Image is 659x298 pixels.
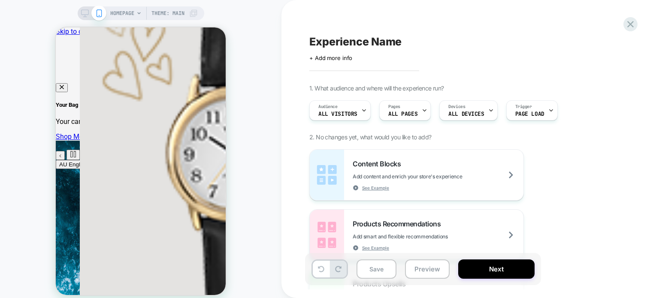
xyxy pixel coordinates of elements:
span: Trigger [515,104,532,110]
span: Content Blocks [353,160,405,168]
span: Products Recommendations [353,220,445,228]
span: All Visitors [318,111,357,117]
span: AU English ($) [3,134,40,140]
button: Save [357,259,396,279]
span: See Example [362,185,389,191]
span: Experience Name [309,35,402,48]
span: HOMEPAGE [110,6,134,20]
span: Pages [388,104,400,110]
span: + Add more info [309,54,352,61]
span: See Example [362,245,389,251]
span: 1. What audience and where will the experience run? [309,84,444,92]
span: ALL PAGES [388,111,417,117]
button: Next slide [26,123,35,132]
span: Add content and enrich your store's experience [353,173,505,180]
button: Preview [405,259,450,279]
span: 2. No changes yet, what would you like to add? [309,133,431,141]
button: Pause Slideshow [11,122,24,132]
span: Theme: MAIN [151,6,184,20]
span: Add smart and flexible recommendations [353,233,491,240]
span: Page Load [515,111,544,117]
span: Devices [448,104,465,110]
span: Audience [318,104,338,110]
button: Next [458,259,535,279]
span: ALL DEVICES [448,111,484,117]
